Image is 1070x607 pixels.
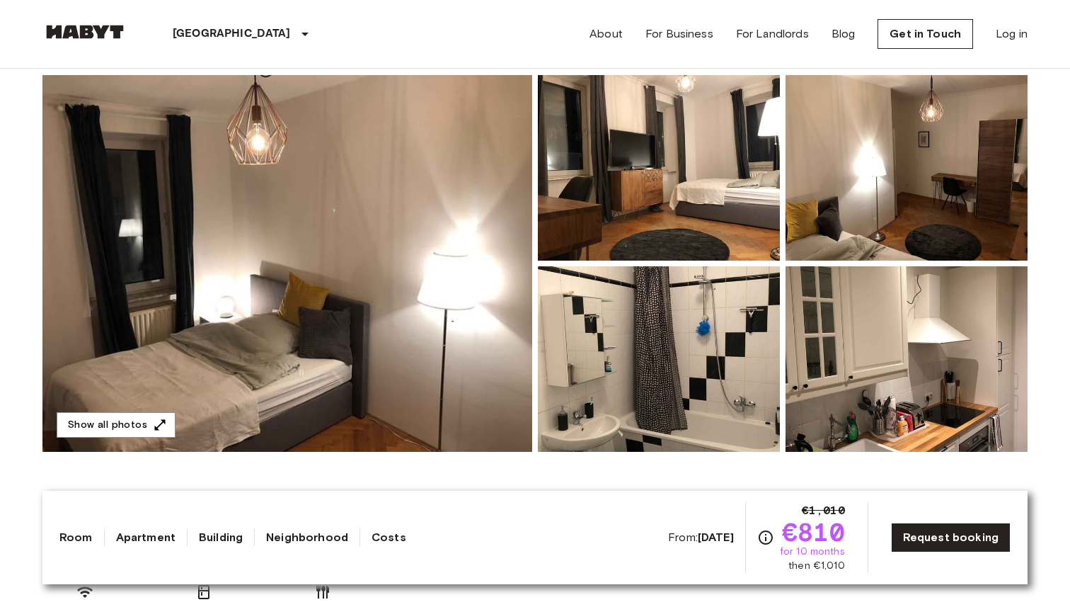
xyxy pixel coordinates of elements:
[878,19,973,49] a: Get in Touch
[57,412,176,438] button: Show all photos
[42,486,217,507] span: About the apartment
[199,529,243,546] a: Building
[786,75,1028,261] img: Picture of unit DE-02-009-002-01HF
[668,530,734,545] span: From:
[698,531,734,544] b: [DATE]
[538,75,780,261] img: Picture of unit DE-02-009-002-01HF
[736,25,809,42] a: For Landlords
[42,75,532,452] img: Marketing picture of unit DE-02-009-002-01HF
[802,502,845,519] span: €1,010
[645,25,713,42] a: For Business
[832,25,856,42] a: Blog
[891,523,1011,552] a: Request booking
[59,529,93,546] a: Room
[786,266,1028,452] img: Picture of unit DE-02-009-002-01HF
[788,559,845,573] span: then €1,010
[780,545,845,559] span: for 10 months
[589,25,623,42] a: About
[266,529,348,546] a: Neighborhood
[757,529,774,546] svg: Check cost overview for full price breakdown. Please note that discounts apply to new joiners onl...
[116,529,176,546] a: Apartment
[173,25,291,42] p: [GEOGRAPHIC_DATA]
[538,266,780,452] img: Picture of unit DE-02-009-002-01HF
[372,529,406,546] a: Costs
[42,25,127,39] img: Habyt
[996,25,1028,42] a: Log in
[782,519,845,545] span: €810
